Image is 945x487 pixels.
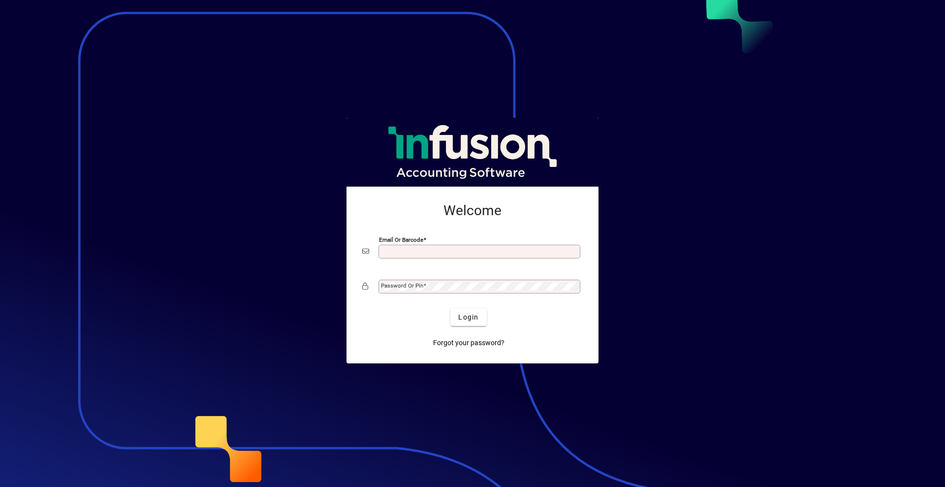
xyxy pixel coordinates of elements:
[362,202,583,219] h2: Welcome
[429,334,508,352] a: Forgot your password?
[379,236,423,243] mat-label: Email or Barcode
[450,308,486,326] button: Login
[458,312,478,323] span: Login
[381,282,423,289] mat-label: Password or Pin
[433,338,504,348] span: Forgot your password?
